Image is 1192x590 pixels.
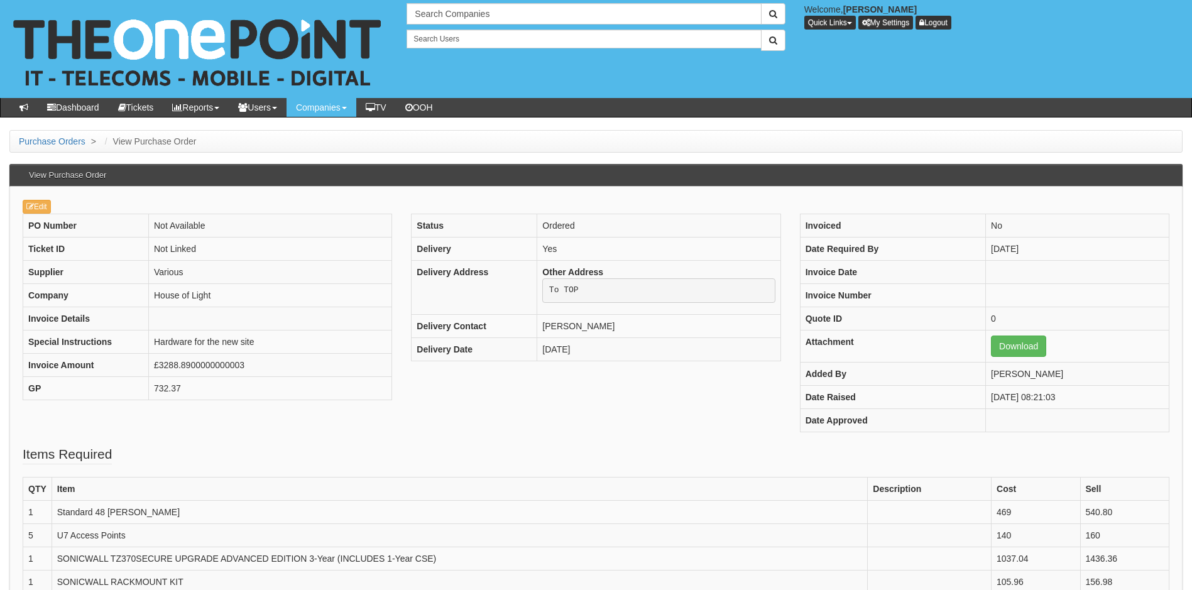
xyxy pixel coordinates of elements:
input: Search Companies [407,3,761,25]
th: GP [23,376,149,400]
td: Ordered [537,214,780,237]
th: Cost [992,477,1080,500]
td: 1 [23,500,52,523]
a: OOH [396,98,442,117]
th: Invoice Details [23,307,149,330]
td: 540.80 [1080,500,1169,523]
th: Supplier [23,260,149,283]
td: £3288.8900000000003 [149,353,392,376]
button: Quick Links [804,16,856,30]
div: Welcome, [795,3,1192,30]
td: 469 [992,500,1080,523]
th: Delivery Address [412,260,537,315]
td: 732.37 [149,376,392,400]
legend: Items Required [23,445,112,464]
th: Quote ID [800,307,985,330]
th: PO Number [23,214,149,237]
th: Date Raised [800,385,985,408]
td: No [986,214,1169,237]
a: Logout [916,16,951,30]
th: Invoice Amount [23,353,149,376]
th: Date Approved [800,408,985,432]
th: Item [52,477,867,500]
td: [DATE] [986,237,1169,260]
th: Special Instructions [23,330,149,353]
a: Users [229,98,287,117]
a: Edit [23,200,51,214]
td: 1037.04 [992,547,1080,570]
td: Various [149,260,392,283]
td: House of Light [149,283,392,307]
b: [PERSON_NAME] [843,4,917,14]
td: [PERSON_NAME] [537,315,780,338]
th: Ticket ID [23,237,149,260]
th: Sell [1080,477,1169,500]
td: 0 [986,307,1169,330]
th: Date Required By [800,237,985,260]
a: Companies [287,98,356,117]
td: [PERSON_NAME] [986,362,1169,385]
th: Status [412,214,537,237]
th: Delivery [412,237,537,260]
th: Invoiced [800,214,985,237]
th: Attachment [800,330,985,362]
td: 1 [23,547,52,570]
th: QTY [23,477,52,500]
td: Hardware for the new site [149,330,392,353]
td: Yes [537,237,780,260]
th: Description [868,477,992,500]
td: 1436.36 [1080,547,1169,570]
td: [DATE] [537,338,780,361]
td: Not Available [149,214,392,237]
td: U7 Access Points [52,523,867,547]
a: Reports [163,98,229,117]
a: TV [356,98,396,117]
th: Company [23,283,149,307]
td: 5 [23,523,52,547]
a: My Settings [858,16,914,30]
th: Invoice Number [800,283,985,307]
span: > [88,136,99,146]
h3: View Purchase Order [23,165,112,186]
th: Delivery Date [412,338,537,361]
th: Added By [800,362,985,385]
a: Dashboard [38,98,109,117]
input: Search Users [407,30,761,48]
a: Download [991,336,1046,357]
a: Tickets [109,98,163,117]
td: Standard 48 [PERSON_NAME] [52,500,867,523]
pre: To TOP [542,278,775,303]
td: Not Linked [149,237,392,260]
th: Invoice Date [800,260,985,283]
li: View Purchase Order [102,135,197,148]
b: Other Address [542,267,603,277]
td: SONICWALL TZ370SECURE UPGRADE ADVANCED EDITION 3-Year (INCLUDES 1-Year CSE) [52,547,867,570]
td: 140 [992,523,1080,547]
td: 160 [1080,523,1169,547]
th: Delivery Contact [412,315,537,338]
td: [DATE] 08:21:03 [986,385,1169,408]
a: Purchase Orders [19,136,85,146]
